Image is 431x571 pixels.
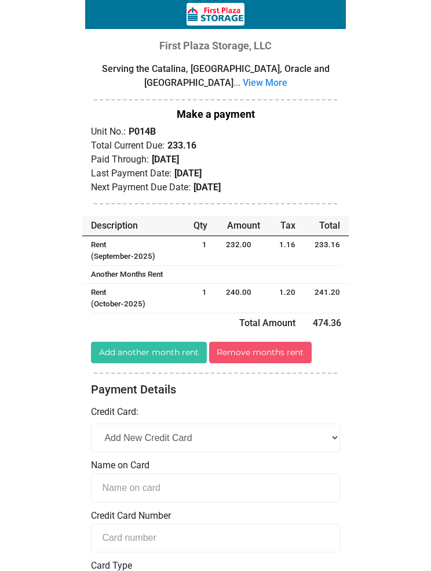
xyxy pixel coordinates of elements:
[216,239,260,262] div: 232.00
[91,382,340,396] h5: Payment Details
[82,239,193,262] div: Rent (September-2025)
[82,287,193,310] div: Rent (October-2025)
[91,474,340,502] input: Name on card
[304,219,349,233] div: Total
[91,180,191,200] p: Next Payment Due Date:
[216,287,260,310] div: 240.00
[260,287,305,310] div: 1.20
[233,77,287,88] a: ... View More
[193,180,221,194] p: [DATE]
[91,139,165,158] p: Total Current Due:
[193,239,216,262] div: 1
[91,458,340,472] label: Name on Card
[91,153,149,172] p: Paid Through:
[82,269,193,280] div: Another Months Rent
[260,219,305,233] div: Tax
[313,317,341,328] span: 474.36
[82,316,304,330] div: Total Amount
[260,239,305,262] div: 1.16
[187,2,244,27] img: 1728577678_BlLpZnQUgT.png
[174,167,202,180] p: [DATE]
[304,287,349,310] div: 241.20
[167,139,196,153] p: 233.16
[91,106,340,122] div: Make a payment
[91,509,340,523] label: Credit Card Number
[91,405,138,419] label: Credit Card:
[129,125,156,139] p: P014B
[91,125,126,144] p: Unit No.:
[91,38,340,53] div: First Plaza Storage, LLC
[91,342,207,363] a: Add another month rent
[193,219,216,233] div: Qty
[152,153,179,167] p: [DATE]
[102,63,330,88] span: Serving the Catalina, [GEOGRAPHIC_DATA], Oracle and [GEOGRAPHIC_DATA]
[91,524,340,552] input: Card number
[82,219,193,233] div: Description
[216,219,260,233] div: Amount
[209,342,312,363] a: Remove months rent
[91,167,171,186] p: Last Payment Date:
[304,239,349,262] div: 233.16
[193,287,216,310] div: 1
